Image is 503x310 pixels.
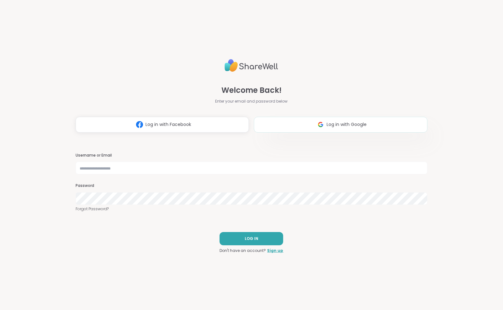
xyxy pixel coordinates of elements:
button: Log in with Facebook [76,117,249,133]
a: Forgot Password? [76,206,428,212]
span: Log in with Facebook [146,121,191,128]
img: ShareWell Logomark [134,119,146,130]
span: Welcome Back! [221,85,282,96]
span: Enter your email and password below [215,98,288,104]
a: Sign up [267,248,283,253]
h3: Password [76,183,428,188]
button: Log in with Google [254,117,427,133]
span: LOG IN [245,236,258,241]
h3: Username or Email [76,153,428,158]
span: Log in with Google [327,121,367,128]
img: ShareWell Logomark [315,119,327,130]
img: ShareWell Logo [225,57,278,75]
button: LOG IN [220,232,283,245]
span: Don't have an account? [220,248,266,253]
